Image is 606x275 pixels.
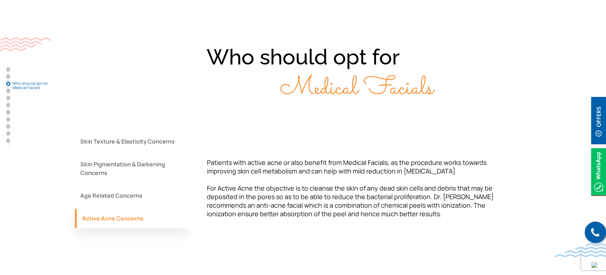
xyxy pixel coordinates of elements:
[75,42,531,103] div: Who should opt for
[6,82,10,86] a: Who should opt for Medical Facials
[591,97,606,144] img: offerBt
[75,155,189,182] button: Skin Pigmentation & Darkening Concerns
[207,184,494,218] span: For Active Acne the objective is to cleanse the skin of any dead skin cells and debris that may b...
[75,186,189,205] button: Age Related Concerns
[207,158,487,175] span: Patients with active acne or also benefit from Medical Facials, as the procedure works towards im...
[555,243,606,257] img: bluewave
[75,209,189,228] button: Active Acne Concerns
[173,70,433,107] span: Medical Facials
[591,262,597,268] img: up-blue-arrow.svg
[75,132,189,151] button: Skin Texture & Elasticity Concerns
[12,81,48,90] span: Who should opt for Medical Facials
[591,167,606,175] a: Whatsappicon
[591,148,606,196] img: Whatsappicon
